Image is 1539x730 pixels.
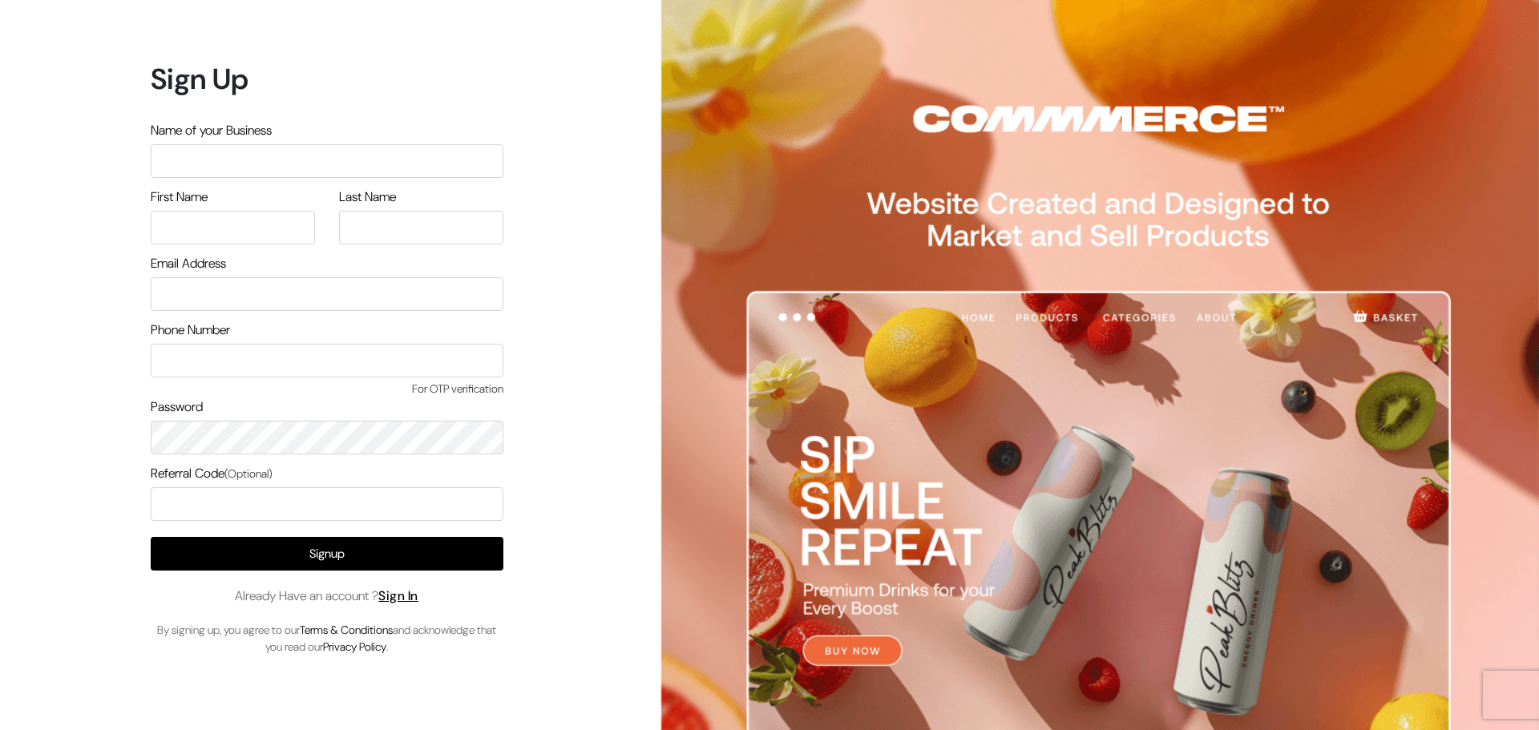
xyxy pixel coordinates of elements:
[151,537,503,571] button: Signup
[151,622,503,655] p: By signing up, you agree to our and acknowledge that you read our .
[151,321,230,340] label: Phone Number
[378,587,418,604] a: Sign In
[224,466,273,481] span: (Optional)
[323,639,386,654] a: Privacy Policy
[151,188,208,207] label: First Name
[151,397,203,417] label: Password
[339,188,396,207] label: Last Name
[151,464,273,483] label: Referral Code
[151,62,503,96] h1: Sign Up
[235,587,418,606] span: Already Have an account ?
[151,254,226,273] label: Email Address
[151,381,503,397] span: For OTP verification
[151,121,272,140] label: Name of your Business
[300,623,393,637] a: Terms & Conditions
